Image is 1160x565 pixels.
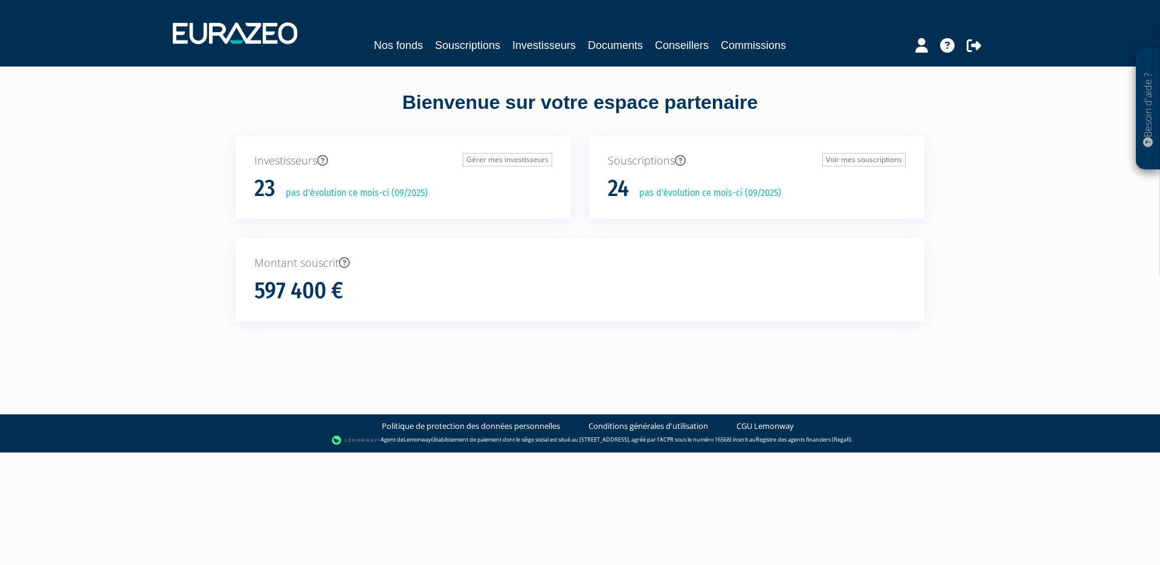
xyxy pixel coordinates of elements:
a: Investisseurs [512,37,576,54]
a: CGU Lemonway [736,420,794,432]
a: Nos fonds [374,37,423,54]
h1: 24 [608,176,629,201]
h1: 23 [254,176,275,201]
div: - Agent de (établissement de paiement dont le siège social est situé au [STREET_ADDRESS], agréé p... [12,434,1148,446]
a: Lemonway [404,436,431,443]
a: Documents [588,37,643,54]
a: Gérer mes investisseurs [463,153,552,166]
a: Politique de protection des données personnelles [382,420,560,432]
img: logo-lemonway.png [332,434,378,446]
h1: 597 400 € [254,278,343,304]
p: Besoin d'aide ? [1141,55,1155,164]
p: Souscriptions [608,153,906,169]
a: Souscriptions [435,37,500,54]
p: pas d'évolution ce mois-ci (09/2025) [631,186,781,200]
p: Investisseurs [254,153,552,169]
div: Bienvenue sur votre espace partenaire [227,89,933,136]
a: Conseillers [655,37,709,54]
a: Voir mes souscriptions [822,153,906,166]
p: pas d'évolution ce mois-ci (09/2025) [277,186,428,200]
p: Montant souscrit [254,255,906,271]
img: 1732889491-logotype_eurazeo_blanc_rvb.png [173,22,297,44]
a: Registre des agents financiers (Regafi) [756,436,851,443]
a: Conditions générales d'utilisation [588,420,708,432]
a: Commissions [721,37,786,54]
